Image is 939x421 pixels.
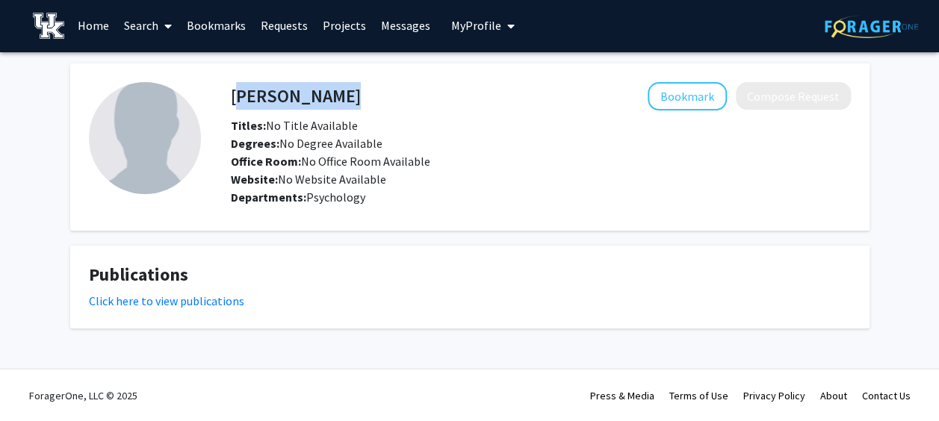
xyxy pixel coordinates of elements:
button: Add Megan Davis to Bookmarks [648,82,727,110]
h4: [PERSON_NAME] [231,82,361,110]
a: Click here to view publications [89,293,244,308]
a: Press & Media [590,389,654,402]
img: University of Kentucky Logo [33,13,65,39]
a: Terms of Use [669,389,728,402]
b: Titles: [231,118,266,133]
img: Profile Picture [89,82,201,194]
b: Website: [231,172,278,187]
button: Compose Request to Megan Davis [736,82,851,110]
iframe: Chat [11,354,63,410]
a: Privacy Policy [743,389,805,402]
b: Office Room: [231,154,301,169]
h4: Publications [89,264,851,286]
img: ForagerOne Logo [825,15,918,38]
span: No Title Available [231,118,358,133]
a: About [820,389,847,402]
b: Degrees: [231,136,279,151]
span: My Profile [451,18,501,33]
span: No Degree Available [231,136,382,151]
span: No Office Room Available [231,154,430,169]
a: Contact Us [862,389,911,402]
span: No Website Available [231,172,386,187]
b: Departments: [231,190,306,205]
span: Psychology [306,190,365,205]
